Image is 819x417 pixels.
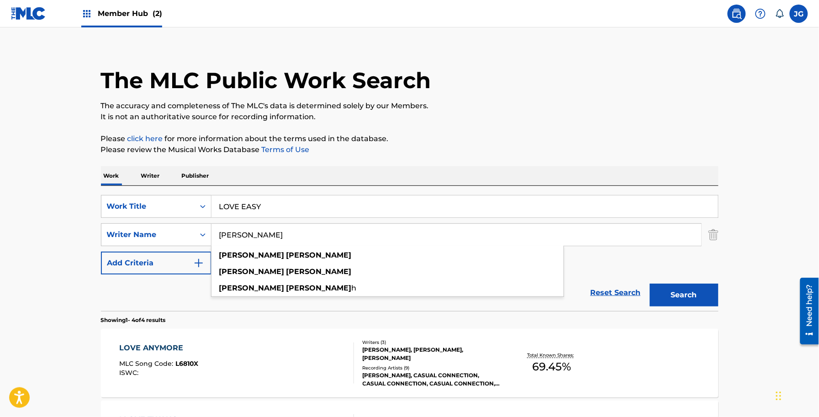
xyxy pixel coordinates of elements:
span: ISWC : [119,369,141,377]
form: Search Form [101,195,719,311]
p: Please review the Musical Works Database [101,144,719,155]
img: search [731,8,742,19]
div: Writers ( 3 ) [363,339,501,346]
img: Top Rightsholders [81,8,92,19]
p: Please for more information about the terms used in the database. [101,133,719,144]
img: 9d2ae6d4665cec9f34b9.svg [193,258,204,269]
a: Reset Search [586,283,645,303]
span: L6810X [175,359,198,368]
a: click here [127,134,163,143]
button: Search [650,284,719,306]
a: Terms of Use [260,145,310,154]
p: Writer [138,166,163,185]
iframe: Resource Center [793,274,819,348]
button: Add Criteria [101,252,211,274]
p: The accuracy and completeness of The MLC's data is determined solely by our Members. [101,100,719,111]
div: [PERSON_NAME], [PERSON_NAME], [PERSON_NAME] [363,346,501,362]
div: Help [751,5,770,23]
span: 69.45 % [533,359,571,375]
div: User Menu [790,5,808,23]
div: Notifications [775,9,784,18]
div: LOVE ANYMORE [119,343,198,354]
img: Delete Criterion [708,223,719,246]
strong: [PERSON_NAME] [286,284,352,292]
strong: [PERSON_NAME] [219,267,285,276]
span: (2) [153,9,162,18]
iframe: Chat Widget [773,373,819,417]
p: Total Known Shares: [528,352,576,359]
a: Public Search [728,5,746,23]
p: It is not an authoritative source for recording information. [101,111,719,122]
a: LOVE ANYMOREMLC Song Code:L6810XISWC:Writers (3)[PERSON_NAME], [PERSON_NAME], [PERSON_NAME]Record... [101,329,719,397]
div: Writer Name [107,229,189,240]
img: MLC Logo [11,7,46,20]
strong: [PERSON_NAME] [219,251,285,259]
div: Work Title [107,201,189,212]
span: h [352,284,357,292]
strong: [PERSON_NAME] [286,251,352,259]
div: Recording Artists ( 9 ) [363,364,501,371]
p: Showing 1 - 4 of 4 results [101,316,166,324]
span: Member Hub [98,8,162,19]
span: MLC Song Code : [119,359,175,368]
strong: [PERSON_NAME] [286,267,352,276]
strong: [PERSON_NAME] [219,284,285,292]
div: Drag [776,382,782,410]
div: [PERSON_NAME], CASUAL CONNECTION, CASUAL CONNECTION, CASUAL CONNECTION, CASUAL CONNECTION [363,371,501,388]
p: Publisher [179,166,212,185]
h1: The MLC Public Work Search [101,67,431,94]
img: help [755,8,766,19]
p: Work [101,166,122,185]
